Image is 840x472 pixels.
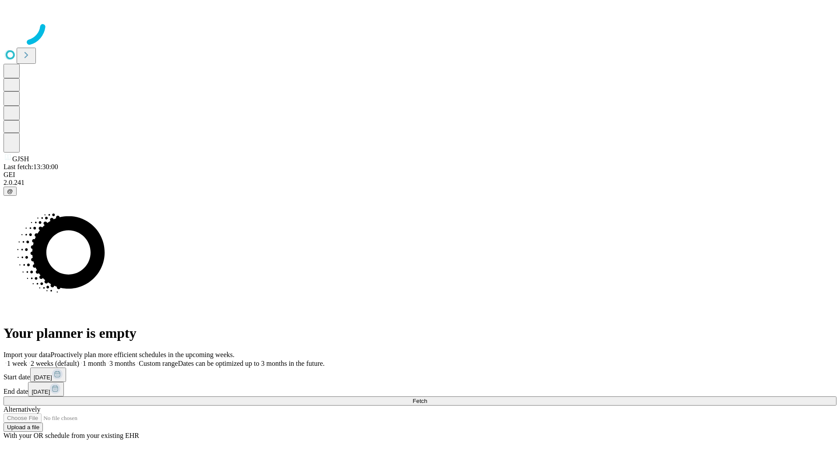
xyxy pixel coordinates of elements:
[3,396,836,406] button: Fetch
[413,398,427,404] span: Fetch
[3,406,40,413] span: Alternatively
[3,163,58,170] span: Last fetch: 13:30:00
[7,188,13,194] span: @
[12,155,29,163] span: GJSH
[3,382,836,396] div: End date
[139,360,178,367] span: Custom range
[3,179,836,187] div: 2.0.241
[7,360,27,367] span: 1 week
[109,360,135,367] span: 3 months
[30,368,66,382] button: [DATE]
[3,187,17,196] button: @
[31,389,50,395] span: [DATE]
[28,382,64,396] button: [DATE]
[51,351,234,358] span: Proactively plan more efficient schedules in the upcoming weeks.
[31,360,79,367] span: 2 weeks (default)
[3,325,836,341] h1: Your planner is empty
[3,368,836,382] div: Start date
[3,171,836,179] div: GEI
[34,374,52,381] span: [DATE]
[83,360,106,367] span: 1 month
[3,351,51,358] span: Import your data
[3,432,139,439] span: With your OR schedule from your existing EHR
[178,360,325,367] span: Dates can be optimized up to 3 months in the future.
[3,423,43,432] button: Upload a file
